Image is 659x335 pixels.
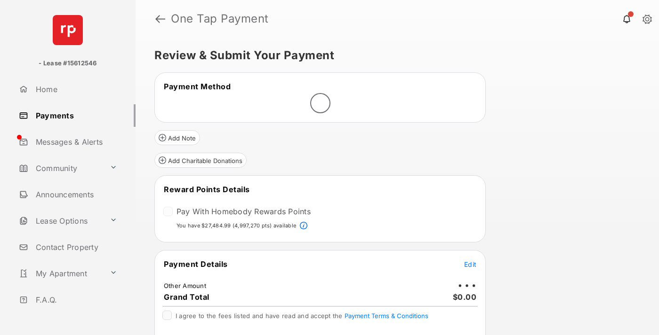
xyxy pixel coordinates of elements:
[177,222,296,230] p: You have $27,484.99 (4,997,270 pts) available
[15,262,106,285] a: My Apartment
[53,15,83,45] img: svg+xml;base64,PHN2ZyB4bWxucz0iaHR0cDovL3d3dy53My5vcmcvMjAwMC9zdmciIHdpZHRoPSI2NCIgaGVpZ2h0PSI2NC...
[39,59,96,68] p: - Lease #15612546
[15,131,136,153] a: Messages & Alerts
[15,157,106,179] a: Community
[163,281,207,290] td: Other Amount
[154,153,247,168] button: Add Charitable Donations
[15,78,136,101] a: Home
[154,50,633,61] h5: Review & Submit Your Payment
[164,292,209,302] span: Grand Total
[154,130,200,145] button: Add Note
[464,260,476,268] span: Edit
[176,312,428,319] span: I agree to the fees listed and have read and accept the
[15,183,136,206] a: Announcements
[15,210,106,232] a: Lease Options
[15,104,136,127] a: Payments
[15,236,136,258] a: Contact Property
[164,82,231,91] span: Payment Method
[164,185,250,194] span: Reward Points Details
[345,312,428,319] button: I agree to the fees listed and have read and accept the
[464,259,476,269] button: Edit
[171,13,269,24] strong: One Tap Payment
[164,259,228,269] span: Payment Details
[177,207,311,216] label: Pay With Homebody Rewards Points
[453,292,477,302] span: $0.00
[15,288,136,311] a: F.A.Q.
